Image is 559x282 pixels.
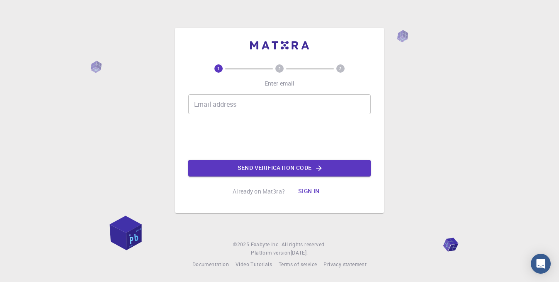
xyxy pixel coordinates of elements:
button: Sign in [292,183,326,200]
span: Terms of service [279,261,317,267]
span: Privacy statement [323,261,367,267]
span: Video Tutorials [236,261,272,267]
a: [DATE]. [291,249,308,257]
a: Video Tutorials [236,260,272,269]
iframe: reCAPTCHA [216,121,343,153]
span: Platform version [251,249,290,257]
span: All rights reserved. [282,240,326,249]
a: Terms of service [279,260,317,269]
p: Already on Mat3ra? [233,187,285,196]
span: Exabyte Inc. [251,241,280,248]
a: Exabyte Inc. [251,240,280,249]
text: 3 [339,66,342,71]
span: Documentation [192,261,229,267]
span: [DATE] . [291,249,308,256]
text: 1 [217,66,220,71]
a: Documentation [192,260,229,269]
div: Open Intercom Messenger [531,254,551,274]
p: Enter email [265,79,295,88]
button: Send verification code [188,160,371,177]
span: © 2025 [233,240,250,249]
text: 2 [278,66,281,71]
a: Privacy statement [323,260,367,269]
